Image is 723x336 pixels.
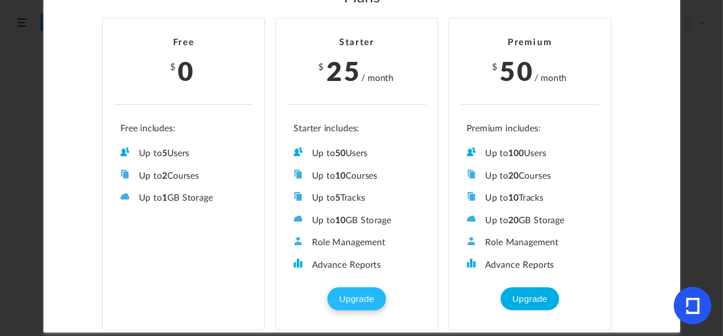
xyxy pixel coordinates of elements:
[499,52,534,89] span: 50
[460,38,599,49] h2: Premium
[114,38,253,49] h2: Free
[335,172,345,180] b: 10
[335,194,340,202] b: 5
[508,216,519,225] b: 20
[467,259,593,271] li: Advance Reports
[467,214,593,226] li: Up to GB Storage
[162,194,167,202] b: 1
[287,38,426,49] h2: Starter
[170,63,177,72] span: $
[293,147,420,160] li: Up to Users
[293,237,420,249] li: Role Management
[178,52,195,89] span: 0
[328,287,386,311] button: Upgrade
[361,72,393,85] cite: / month
[162,172,167,180] b: 2
[491,63,498,72] span: $
[467,169,593,182] li: Up to Courses
[467,147,593,160] li: Up to Users
[293,169,420,182] li: Up to Courses
[120,147,247,160] li: Up to Users
[326,52,361,89] span: 25
[467,237,593,249] li: Role Management
[534,72,566,85] cite: / month
[467,192,593,204] li: Up to Tracks
[293,192,420,204] li: Up to Tracks
[508,149,524,158] b: 100
[293,259,420,271] li: Advance Reports
[120,192,247,204] li: Up to GB Storage
[508,194,519,202] b: 10
[162,149,167,158] b: 5
[120,169,247,182] li: Up to Courses
[335,149,345,158] b: 50
[335,216,345,225] b: 10
[318,63,325,72] span: $
[293,214,420,226] li: Up to GB Storage
[501,287,559,311] button: Upgrade
[508,172,519,180] b: 20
